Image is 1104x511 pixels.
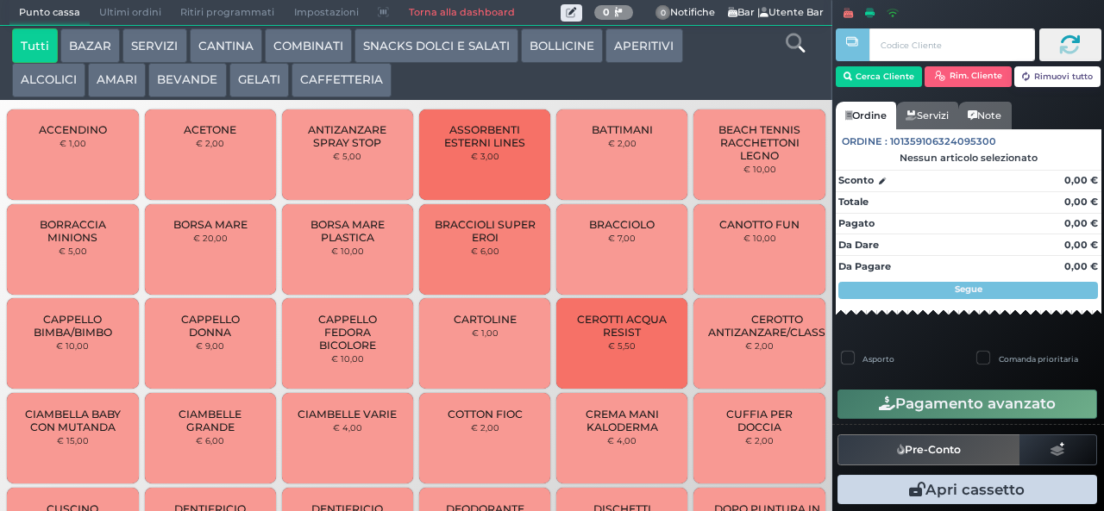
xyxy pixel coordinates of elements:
a: Torna alla dashboard [398,1,524,25]
a: Ordine [836,102,896,129]
span: CIAMBELLE VARIE [298,408,397,421]
span: CIAMBELLA BABY CON MUTANDA [22,408,124,433]
button: COMBINATI [265,28,352,63]
span: ACETONE [184,123,236,136]
small: € 10,00 [743,233,776,243]
span: Ultimi ordini [90,1,171,25]
small: € 6,00 [471,246,499,256]
strong: Totale [838,196,869,208]
span: BORRACCIA MINIONS [22,218,124,244]
span: ACCENDINO [39,123,107,136]
button: GELATI [229,63,289,97]
strong: Pagato [838,217,875,229]
a: Note [958,102,1011,129]
button: BOLLICINE [521,28,603,63]
small: € 3,00 [471,151,499,161]
span: CEROTTO ANTIZANZARE/CLASSICO [708,313,845,339]
span: CANOTTO FUN [719,218,800,231]
small: € 5,50 [608,340,636,351]
small: € 10,00 [331,246,364,256]
span: CEROTTI ACQUA RESIST [571,313,674,339]
span: CARTOLINE [454,313,517,326]
strong: Sconto [838,173,874,188]
small: € 10,00 [331,353,364,364]
button: Tutti [12,28,58,63]
span: COTTON FIOC [448,408,523,421]
span: ASSORBENTI ESTERNI LINES [434,123,536,149]
strong: 0,00 € [1064,260,1098,272]
span: CAPPELLO FEDORA BICOLORE [297,313,399,352]
small: € 9,00 [196,340,224,351]
span: BORSA MARE PLASTICA [297,218,399,244]
button: BAZAR [60,28,120,63]
strong: 0,00 € [1064,196,1098,208]
small: € 15,00 [57,435,89,446]
span: Ritiri programmati [171,1,284,25]
button: Cerca Cliente [836,66,923,87]
strong: 0,00 € [1064,217,1098,229]
span: CIAMBELLE GRANDE [159,408,261,433]
small: € 4,00 [607,435,637,446]
div: Nessun articolo selezionato [836,152,1101,164]
label: Comanda prioritaria [999,353,1078,365]
button: APERITIVI [605,28,682,63]
small: € 4,00 [333,422,362,433]
button: BEVANDE [148,63,226,97]
span: CREMA MANI KALODERMA [571,408,674,433]
button: Pagamento avanzato [837,389,1097,419]
span: CUFFIA PER DOCCIA [708,408,811,433]
span: BRACCIOLI SUPER EROI [434,218,536,244]
a: Servizi [896,102,958,129]
small: € 2,00 [471,422,499,433]
strong: Da Dare [838,239,879,251]
small: € 20,00 [193,233,228,243]
small: € 5,00 [59,246,87,256]
small: € 10,00 [56,340,89,351]
small: € 2,00 [745,340,774,351]
small: € 2,00 [745,435,774,446]
span: Ordine : [842,134,888,149]
input: Codice Cliente [869,28,1034,61]
button: SNACKS DOLCI E SALATI [354,28,518,63]
span: BRACCIOLO [589,218,655,231]
label: Asporto [862,353,894,365]
button: CAFFETTERIA [292,63,392,97]
span: BEACH TENNIS RACCHETTONI LEGNO [708,123,811,162]
span: 0 [655,5,671,21]
strong: Segue [955,284,982,295]
button: CANTINA [190,28,262,63]
span: ANTIZANZARE SPRAY STOP [297,123,399,149]
b: 0 [603,6,610,18]
small: € 10,00 [743,164,776,174]
strong: 0,00 € [1064,239,1098,251]
small: € 1,00 [472,327,499,338]
button: AMARI [88,63,146,97]
strong: Da Pagare [838,260,891,272]
span: CAPPELLO DONNA [159,313,261,339]
small: € 1,00 [60,138,86,148]
small: € 5,00 [333,151,361,161]
span: BORSA MARE [173,218,248,231]
small: € 2,00 [608,138,637,148]
span: Punto cassa [9,1,90,25]
span: BATTIMANI [592,123,653,136]
small: € 2,00 [196,138,224,148]
strong: 0,00 € [1064,174,1098,186]
small: € 6,00 [196,435,224,446]
span: CAPPELLO BIMBA/BIMBO [22,313,124,339]
button: ALCOLICI [12,63,85,97]
button: Rimuovi tutto [1014,66,1101,87]
span: Impostazioni [285,1,368,25]
small: € 7,00 [608,233,636,243]
button: Apri cassetto [837,475,1097,504]
button: Pre-Conto [837,434,1020,465]
button: SERVIZI [122,28,186,63]
span: 101359106324095300 [890,134,996,149]
button: Rim. Cliente [925,66,1012,87]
